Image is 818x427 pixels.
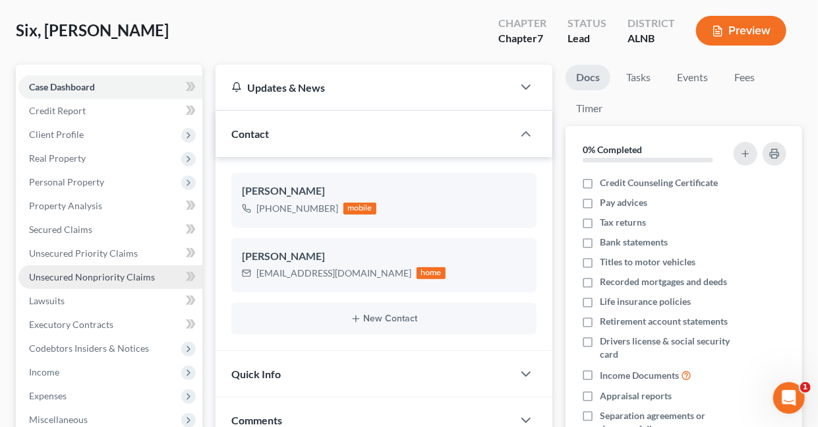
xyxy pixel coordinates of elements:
span: Bank statements [600,236,668,249]
a: Lawsuits [18,289,202,313]
iframe: Intercom live chat [773,382,805,414]
span: Lawsuits [29,295,65,306]
a: Secured Claims [18,218,202,242]
a: Events [666,65,718,90]
span: Personal Property [29,176,104,187]
span: Income [29,366,59,378]
span: Credit Report [29,105,86,116]
span: Real Property [29,152,86,164]
div: ALNB [628,31,675,46]
span: Six, [PERSON_NAME] [16,20,169,40]
span: Retirement account statements [600,315,728,328]
div: Chapter [498,31,546,46]
span: Tax returns [600,216,646,229]
span: Unsecured Nonpriority Claims [29,271,155,282]
span: Expenses [29,390,67,401]
div: mobile [343,203,376,214]
span: Pay advices [600,196,647,209]
div: District [628,16,675,31]
span: Miscellaneous [29,414,88,425]
a: Fees [724,65,766,90]
span: Credit Counseling Certificate [600,176,718,189]
strong: 0% Completed [583,144,642,155]
span: Quick Info [231,368,281,380]
div: [EMAIL_ADDRESS][DOMAIN_NAME] [256,267,411,280]
div: Lead [568,31,606,46]
div: Status [568,16,606,31]
span: Codebtors Insiders & Notices [29,343,149,354]
a: Unsecured Nonpriority Claims [18,265,202,289]
span: Property Analysis [29,200,102,211]
span: Secured Claims [29,224,92,235]
span: 1 [800,382,811,393]
a: Executory Contracts [18,313,202,337]
a: Case Dashboard [18,75,202,99]
span: Drivers license & social security card [600,335,732,361]
span: Comments [231,414,282,426]
span: Titles to motor vehicles [600,255,695,269]
span: Appraisal reports [600,389,672,403]
a: Property Analysis [18,194,202,218]
span: Client Profile [29,129,84,140]
button: New Contact [242,313,526,324]
span: Case Dashboard [29,81,95,92]
div: home [417,267,446,279]
span: Life insurance policies [600,295,691,308]
div: Chapter [498,16,546,31]
a: Docs [566,65,610,90]
span: Contact [231,127,269,140]
span: Recorded mortgages and deeds [600,275,727,288]
span: Unsecured Priority Claims [29,247,138,259]
div: [PERSON_NAME] [242,249,526,265]
div: Updates & News [231,81,497,94]
a: Timer [566,96,613,121]
span: Executory Contracts [29,319,113,330]
span: 7 [537,32,543,44]
a: Tasks [616,65,661,90]
a: Credit Report [18,99,202,123]
div: [PERSON_NAME] [242,183,526,199]
a: Unsecured Priority Claims [18,242,202,265]
span: Income Documents [600,369,679,382]
div: [PHONE_NUMBER] [256,202,338,215]
button: Preview [696,16,786,46]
